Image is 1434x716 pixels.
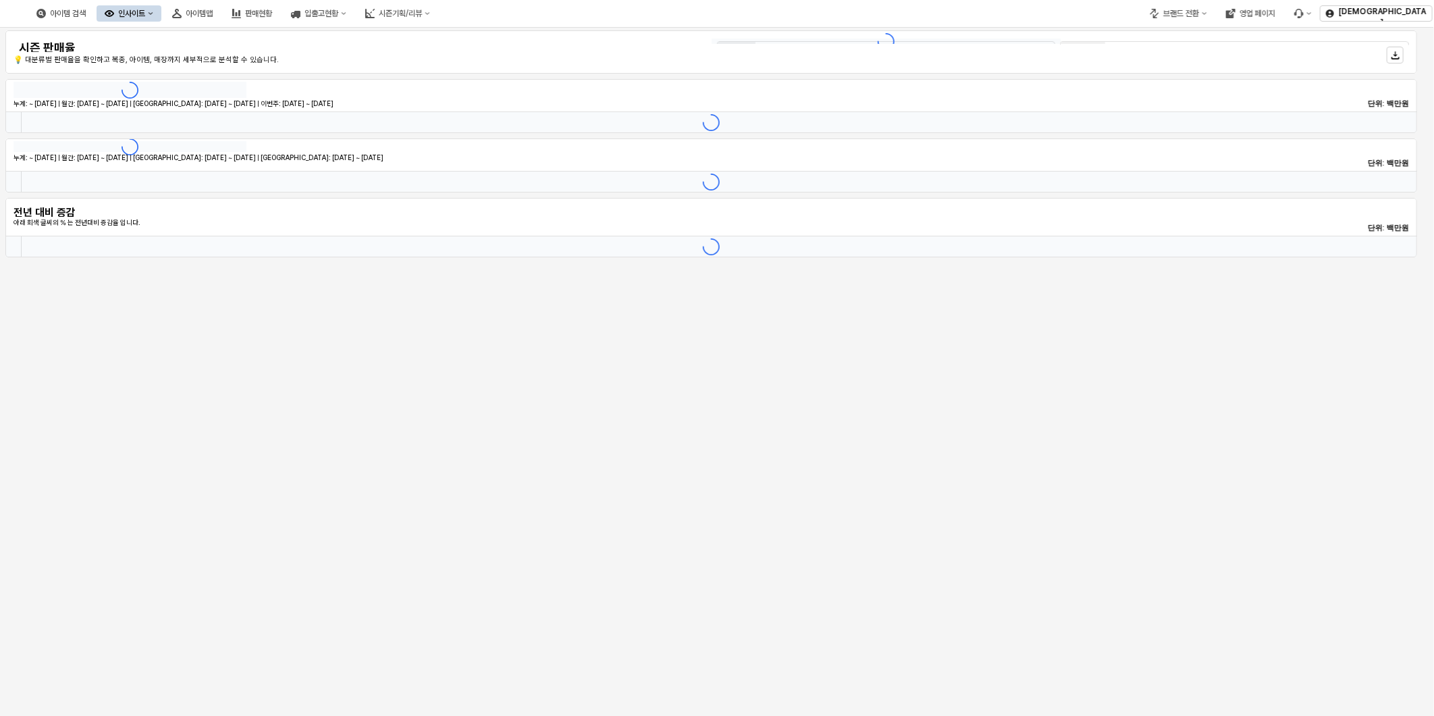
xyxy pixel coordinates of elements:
[186,9,213,18] div: 아이템맵
[1338,6,1427,28] p: [DEMOGRAPHIC_DATA]
[19,41,589,55] h4: 시즌 판매율
[1142,5,1215,22] button: 브랜드 전환
[14,55,595,66] p: 💡 대분류별 판매율을 확인하고 복종, 아이템, 매장까지 세부적으로 분석할 수 있습니다.
[1293,98,1409,109] p: 단위: 백만원
[14,153,944,163] p: 누계: ~ [DATE] | 월간: [DATE] ~ [DATE] | [GEOGRAPHIC_DATA]: [DATE] ~ [DATE] | [GEOGRAPHIC_DATA]: [DAT...
[14,99,944,109] p: 누계: ~ [DATE] | 월간: [DATE] ~ [DATE] | [GEOGRAPHIC_DATA]: [DATE] ~ [DATE] | 이번주: [DATE] ~ [DATE]
[304,9,338,18] div: 입출고현황
[1293,222,1409,234] p: 단위: 백만원
[14,218,944,228] p: 아래 회색 글씨의 % 는 전년대비 증감율 입니다.
[379,9,422,18] div: 시즌기획/리뷰
[357,5,438,22] button: 시즌기획/리뷰
[283,5,354,22] button: 입출고현황
[1218,5,1283,22] button: 영업 페이지
[1163,9,1199,18] div: 브랜드 전환
[245,9,272,18] div: 판매현황
[1293,157,1409,169] p: 단위: 백만원
[164,5,221,22] button: 아이템맵
[97,5,161,22] button: 인사이트
[1286,5,1320,22] div: 버그 제보 및 기능 개선 요청
[50,9,86,18] div: 아이템 검색
[223,5,280,22] button: 판매현황
[1240,9,1275,18] div: 영업 페이지
[28,5,94,22] button: 아이템 검색
[14,206,246,220] h5: 전년 대비 증감
[1320,5,1433,22] button: [DEMOGRAPHIC_DATA]
[118,9,145,18] div: 인사이트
